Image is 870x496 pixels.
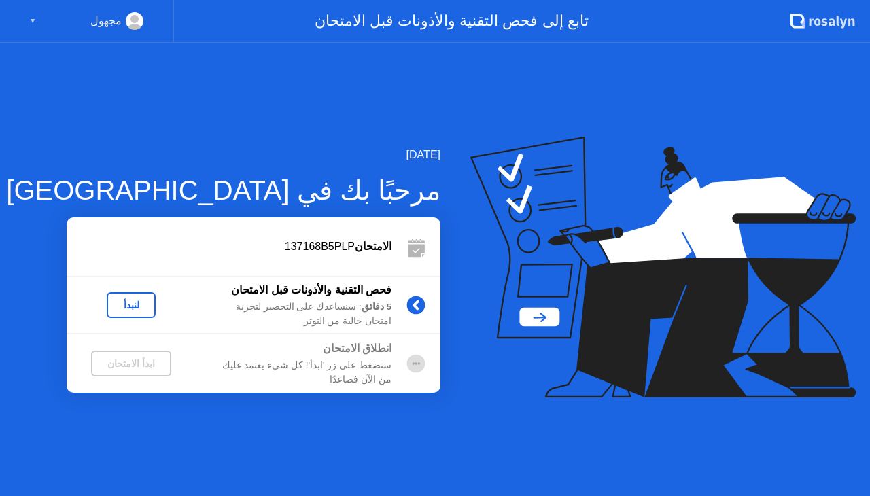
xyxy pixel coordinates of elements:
div: 137168B5PLP [67,238,391,255]
div: مجهول [90,12,122,30]
b: فحص التقنية والأذونات قبل الامتحان [231,284,391,296]
button: لنبدأ [107,292,156,318]
div: : سنساعدك على التحضير لتجربة امتحان خالية من التوتر [196,300,391,328]
div: لنبدأ [112,300,150,311]
div: [DATE] [6,147,440,163]
button: ابدأ الامتحان [91,351,171,376]
b: الامتحان [355,241,391,252]
div: ستضغط على زر 'ابدأ'! كل شيء يعتمد عليك من الآن فصاعدًا [196,359,391,387]
div: مرحبًا بك في [GEOGRAPHIC_DATA] [6,170,440,211]
div: ▼ [29,12,36,30]
div: ابدأ الامتحان [97,358,166,369]
b: انطلاق الامتحان [323,342,391,354]
b: 5 دقائق [362,302,391,312]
